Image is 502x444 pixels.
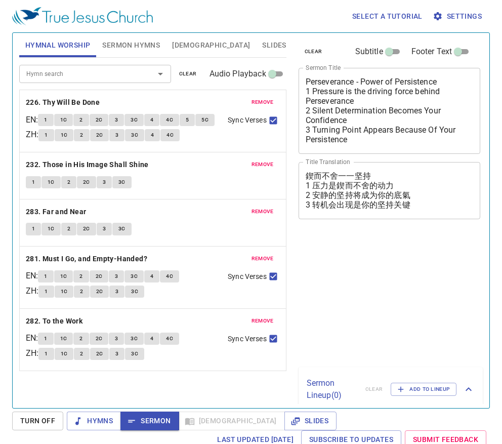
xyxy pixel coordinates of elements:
[103,178,106,187] span: 3
[166,115,173,125] span: 4C
[295,230,445,363] iframe: from-child
[79,272,82,281] span: 2
[112,176,132,188] button: 3C
[38,286,54,298] button: 1
[160,114,179,126] button: 4C
[210,68,266,80] span: Audio Playback
[160,333,179,345] button: 4C
[252,316,274,326] span: remove
[44,334,47,343] span: 1
[38,333,53,345] button: 1
[83,178,90,187] span: 2C
[186,115,189,125] span: 5
[79,334,82,343] span: 2
[118,224,126,233] span: 3C
[245,158,280,171] button: remove
[109,114,124,126] button: 3
[90,333,109,345] button: 2C
[96,287,103,296] span: 2C
[80,287,83,296] span: 2
[109,129,124,141] button: 3
[431,7,486,26] button: Settings
[83,224,90,233] span: 2C
[131,287,138,296] span: 3C
[26,223,41,235] button: 1
[61,131,68,140] span: 1C
[45,287,48,296] span: 1
[115,334,118,343] span: 3
[96,334,103,343] span: 2C
[228,271,266,282] span: Sync Verses
[173,68,203,80] button: clear
[124,114,144,126] button: 3C
[12,412,63,430] button: Turn Off
[48,178,55,187] span: 1C
[97,176,112,188] button: 3
[397,385,450,394] span: Add to Lineup
[299,46,328,58] button: clear
[90,114,109,126] button: 2C
[48,224,55,233] span: 1C
[77,176,96,188] button: 2C
[38,114,53,126] button: 1
[129,415,171,427] span: Sermon
[115,287,118,296] span: 3
[125,286,144,298] button: 3C
[61,287,68,296] span: 1C
[355,46,383,58] span: Subtitle
[90,129,109,141] button: 2C
[352,10,423,23] span: Select a tutorial
[307,377,357,401] p: Sermon Lineup ( 0 )
[25,39,91,52] span: Hymnal Worship
[20,415,55,427] span: Turn Off
[41,223,61,235] button: 1C
[26,158,149,171] b: 232. Those in His Image Shall Shine
[26,285,38,297] p: ZH :
[179,69,197,78] span: clear
[112,223,132,235] button: 3C
[180,114,195,126] button: 5
[115,349,118,358] span: 3
[109,348,124,360] button: 3
[115,115,118,125] span: 3
[26,270,38,282] p: EN :
[131,349,138,358] span: 3C
[245,206,280,218] button: remove
[61,223,76,235] button: 2
[26,114,38,126] p: EN :
[299,367,483,412] div: Sermon Lineup(0)clearAdd to Lineup
[144,114,159,126] button: 4
[26,253,149,265] button: 281. Must I Go, and Empty-Handed?
[124,333,144,345] button: 3C
[153,67,168,81] button: Open
[55,286,74,298] button: 1C
[391,383,456,396] button: Add to Lineup
[32,178,35,187] span: 1
[115,131,118,140] span: 3
[44,272,47,281] span: 1
[125,348,144,360] button: 3C
[74,129,89,141] button: 2
[90,348,109,360] button: 2C
[60,334,67,343] span: 1C
[166,272,173,281] span: 4C
[125,129,144,141] button: 3C
[54,270,73,282] button: 1C
[145,129,160,141] button: 4
[80,131,83,140] span: 2
[41,176,61,188] button: 1C
[115,272,118,281] span: 3
[150,115,153,125] span: 4
[252,160,274,169] span: remove
[73,333,89,345] button: 2
[60,272,67,281] span: 1C
[306,171,474,210] textarea: 鍥而不舍一一坚持 1 压力是鍥而不舍的动力 2 安静的坚持将成为你的底氣 3 转机会出现是你的坚持关键
[252,98,274,107] span: remove
[109,333,124,345] button: 3
[109,286,124,298] button: 3
[96,272,103,281] span: 2C
[61,349,68,358] span: 1C
[26,206,87,218] b: 283. Far and Near
[160,270,179,282] button: 4C
[55,129,74,141] button: 1C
